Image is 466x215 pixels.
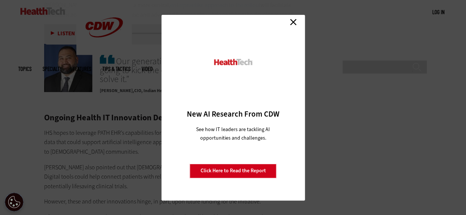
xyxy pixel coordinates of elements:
img: HealthTech_0.png [213,58,253,66]
p: See how IT leaders are tackling AI opportunities and challenges. [187,125,279,142]
button: Open Preferences [5,193,23,211]
div: Cookie Settings [5,193,23,211]
h3: New AI Research From CDW [174,109,292,119]
a: Close [288,17,299,28]
a: Click Here to Read the Report [190,164,277,178]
